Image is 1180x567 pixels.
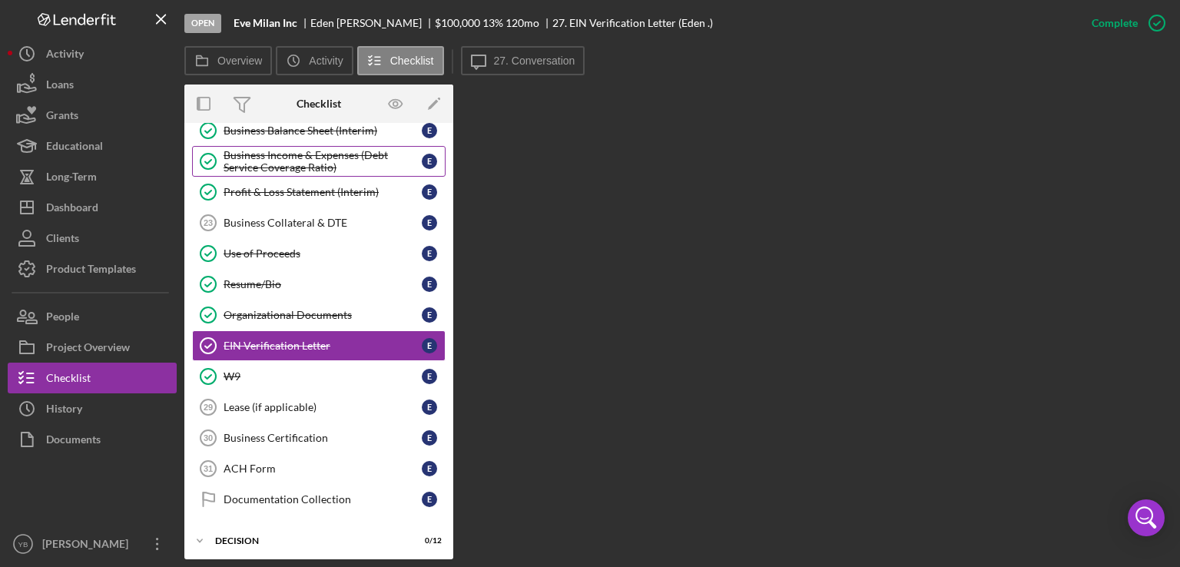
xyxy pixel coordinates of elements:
[422,430,437,446] div: E
[46,131,103,165] div: Educational
[422,307,437,323] div: E
[8,100,177,131] button: Grants
[8,38,177,69] button: Activity
[192,177,446,207] a: Profit & Loss Statement (Interim)E
[18,540,28,549] text: YB
[422,123,437,138] div: E
[422,246,437,261] div: E
[192,269,446,300] a: Resume/BioE
[461,46,585,75] button: 27. Conversation
[192,300,446,330] a: Organizational DocumentsE
[224,149,422,174] div: Business Income & Expenses (Debt Service Coverage Ratio)
[192,115,446,146] a: Business Balance Sheet (Interim)E
[8,363,177,393] button: Checklist
[422,461,437,476] div: E
[204,433,213,443] tspan: 30
[422,338,437,353] div: E
[8,529,177,559] button: YB[PERSON_NAME]
[8,223,177,254] button: Clients
[435,16,480,29] span: $100,000
[8,254,177,284] a: Product Templates
[8,393,177,424] button: History
[505,17,539,29] div: 120 mo
[192,453,446,484] a: 31ACH FormE
[8,424,177,455] button: Documents
[422,369,437,384] div: E
[192,423,446,453] a: 30Business CertificationE
[46,223,79,257] div: Clients
[224,217,422,229] div: Business Collateral & DTE
[482,17,503,29] div: 13 %
[204,403,213,412] tspan: 29
[46,424,101,459] div: Documents
[224,309,422,321] div: Organizational Documents
[46,192,98,227] div: Dashboard
[217,55,262,67] label: Overview
[224,401,422,413] div: Lease (if applicable)
[1128,499,1165,536] div: Open Intercom Messenger
[8,69,177,100] button: Loans
[276,46,353,75] button: Activity
[46,38,84,73] div: Activity
[422,277,437,292] div: E
[309,55,343,67] label: Activity
[46,332,130,366] div: Project Overview
[46,301,79,336] div: People
[224,432,422,444] div: Business Certification
[422,184,437,200] div: E
[552,17,713,29] div: 27. EIN Verification Letter (Eden .)
[46,393,82,428] div: History
[297,98,341,110] div: Checklist
[310,17,435,29] div: Eden [PERSON_NAME]
[390,55,434,67] label: Checklist
[234,17,297,29] b: Eve Milan Inc
[192,392,446,423] a: 29Lease (if applicable)E
[192,330,446,361] a: EIN Verification LetterE
[46,363,91,397] div: Checklist
[192,146,446,177] a: Business Income & Expenses (Debt Service Coverage Ratio)E
[192,484,446,515] a: Documentation CollectionE
[224,247,422,260] div: Use of Proceeds
[224,278,422,290] div: Resume/Bio
[184,14,221,33] div: Open
[8,192,177,223] button: Dashboard
[184,46,272,75] button: Overview
[224,124,422,137] div: Business Balance Sheet (Interim)
[8,301,177,332] button: People
[414,536,442,545] div: 0 / 12
[1076,8,1172,38] button: Complete
[38,529,138,563] div: [PERSON_NAME]
[422,154,437,169] div: E
[1092,8,1138,38] div: Complete
[357,46,444,75] button: Checklist
[215,536,403,545] div: Decision
[204,464,213,473] tspan: 31
[422,215,437,230] div: E
[192,361,446,392] a: W9E
[46,69,74,104] div: Loans
[224,463,422,475] div: ACH Form
[46,254,136,288] div: Product Templates
[8,161,177,192] button: Long-Term
[8,131,177,161] button: Educational
[224,340,422,352] div: EIN Verification Letter
[8,332,177,363] button: Project Overview
[224,186,422,198] div: Profit & Loss Statement (Interim)
[204,218,213,227] tspan: 23
[224,493,422,506] div: Documentation Collection
[224,370,422,383] div: W9
[46,100,78,134] div: Grants
[192,238,446,269] a: Use of ProceedsE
